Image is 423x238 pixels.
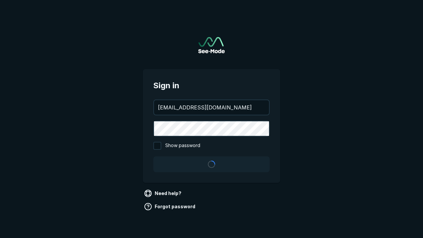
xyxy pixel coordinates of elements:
a: Forgot password [143,201,198,212]
span: Show password [165,142,200,150]
input: your@email.com [154,100,269,115]
a: Go to sign in [198,37,225,53]
span: Sign in [153,80,270,92]
a: Need help? [143,188,184,199]
img: See-Mode Logo [198,37,225,53]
